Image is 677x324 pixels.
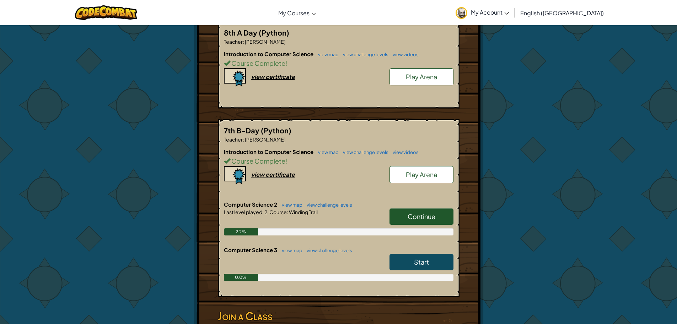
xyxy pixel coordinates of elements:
span: (Python) [259,28,289,37]
a: view challenge levels [303,202,352,208]
span: ! [285,157,287,165]
a: My Account [452,1,512,24]
span: 8th A Day [224,28,259,37]
span: 7th B-Day [224,126,261,135]
span: Course: Winding Trail [269,209,318,215]
span: Teacher [224,38,243,45]
span: [PERSON_NAME] [244,38,285,45]
div: 2.2% [224,228,258,235]
a: view map [315,149,339,155]
span: My Account [471,9,509,16]
h3: Join a Class [218,308,460,324]
span: (Python) [261,126,291,135]
span: 2. [264,209,269,215]
span: Introduction to Computer Science [224,51,315,57]
span: Start [414,258,429,266]
div: view certificate [251,73,295,80]
span: : [243,38,244,45]
span: Teacher [224,136,243,143]
span: : [262,209,264,215]
img: certificate-icon.png [224,68,246,87]
span: Play Arena [406,73,437,81]
a: view map [278,202,302,208]
span: Introduction to Computer Science [224,148,315,155]
a: English ([GEOGRAPHIC_DATA]) [517,3,607,22]
div: 0.0% [224,274,258,281]
img: avatar [456,7,467,19]
span: Computer Science 3 [224,246,278,253]
span: : [243,136,244,143]
span: Continue [408,212,435,221]
a: view map [278,248,302,253]
div: view certificate [251,171,295,178]
span: Play Arena [406,170,437,179]
a: view certificate [224,73,295,80]
a: view challenge levels [339,149,388,155]
a: My Courses [275,3,319,22]
span: ! [285,59,287,67]
a: view certificate [224,171,295,178]
a: view videos [389,52,419,57]
a: view map [315,52,339,57]
span: Last level played [224,209,262,215]
a: view challenge levels [339,52,388,57]
span: My Courses [278,9,310,17]
img: CodeCombat logo [75,5,137,20]
a: view challenge levels [303,248,352,253]
span: Course Complete [230,59,285,67]
span: Computer Science 2 [224,201,278,208]
a: view videos [389,149,419,155]
span: English ([GEOGRAPHIC_DATA]) [520,9,604,17]
span: [PERSON_NAME] [244,136,285,143]
img: certificate-icon.png [224,166,246,185]
span: Course Complete [230,157,285,165]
